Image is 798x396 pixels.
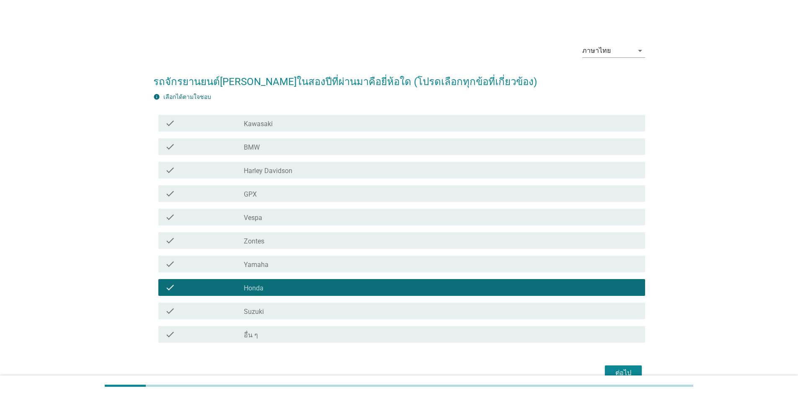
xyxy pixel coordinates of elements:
label: เลือกได้ตามใจชอบ [163,93,211,100]
label: BMW [244,143,260,152]
label: Kawasaki [244,120,273,128]
i: check [165,236,175,246]
label: อื่น ๆ [244,331,258,339]
i: check [165,212,175,222]
i: check [165,165,175,175]
i: check [165,306,175,316]
label: Vespa [244,214,262,222]
label: Yamaha [244,261,269,269]
i: info [153,93,160,100]
div: ภาษาไทย [582,47,611,54]
i: check [165,259,175,269]
label: Harley Davidson [244,167,292,175]
label: Suzuki [244,308,264,316]
label: Honda [244,284,263,292]
div: ต่อไป [612,368,635,378]
i: check [165,189,175,199]
i: check [165,329,175,339]
i: arrow_drop_down [635,46,645,56]
i: check [165,282,175,292]
label: GPX [244,190,257,199]
i: check [165,142,175,152]
label: Zontes [244,237,264,246]
button: ต่อไป [605,365,642,380]
h2: รถจักรยานยนต์[PERSON_NAME]ในสองปีที่ผ่านมาคือยี่ห้อใด (โปรดเลือกทุกข้อที่เกี่ยวข้อง) [153,66,645,89]
i: check [165,118,175,128]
